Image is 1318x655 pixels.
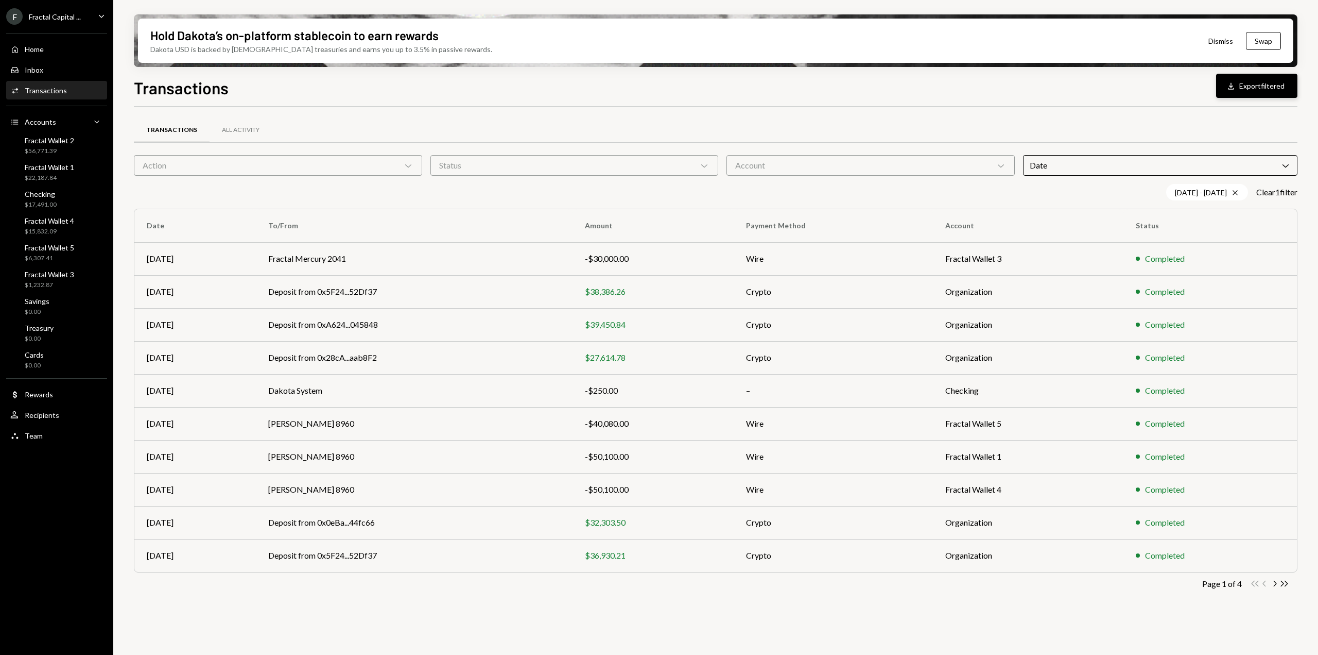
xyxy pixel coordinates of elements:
[210,117,272,143] a: All Activity
[430,155,719,176] div: Status
[6,426,107,445] a: Team
[1195,29,1246,53] button: Dismiss
[734,275,933,308] td: Crypto
[6,240,107,265] a: Fractal Wallet 5$6,307.41
[6,112,107,131] a: Accounts
[1023,155,1298,176] div: Date
[585,351,721,364] div: $27,614.78
[29,12,81,21] div: Fractal Capital ...
[6,406,107,424] a: Recipients
[25,334,54,343] div: $0.00
[933,308,1123,341] td: Organization
[734,308,933,341] td: Crypto
[1145,253,1185,265] div: Completed
[6,40,107,58] a: Home
[256,506,573,539] td: Deposit from 0x0eBa...44fc66
[147,318,244,331] div: [DATE]
[25,190,57,198] div: Checking
[256,539,573,572] td: Deposit from 0x5F24...52Df37
[726,155,1015,176] div: Account
[147,549,244,562] div: [DATE]
[1145,351,1185,364] div: Completed
[933,506,1123,539] td: Organization
[134,155,422,176] div: Action
[933,209,1123,242] th: Account
[734,242,933,275] td: Wire
[734,473,933,506] td: Wire
[1256,187,1297,198] button: Clear1filter
[134,209,256,242] th: Date
[933,275,1123,308] td: Organization
[25,297,49,306] div: Savings
[150,27,439,44] div: Hold Dakota’s on-platform stablecoin to earn rewards
[256,374,573,407] td: Dakota System
[25,431,43,440] div: Team
[25,136,74,145] div: Fractal Wallet 2
[25,216,74,225] div: Fractal Wallet 4
[25,350,44,359] div: Cards
[6,385,107,404] a: Rewards
[25,281,74,290] div: $1,232.87
[1145,450,1185,463] div: Completed
[6,81,107,99] a: Transactions
[734,539,933,572] td: Crypto
[585,450,721,463] div: -$50,100.00
[147,253,244,265] div: [DATE]
[134,77,229,98] h1: Transactions
[25,361,44,370] div: $0.00
[25,227,74,236] div: $15,832.09
[1145,549,1185,562] div: Completed
[585,318,721,331] div: $39,450.84
[147,483,244,496] div: [DATE]
[25,163,74,172] div: Fractal Wallet 1
[933,440,1123,473] td: Fractal Wallet 1
[25,270,74,279] div: Fractal Wallet 3
[933,473,1123,506] td: Fractal Wallet 4
[256,407,573,440] td: [PERSON_NAME] 8960
[734,374,933,407] td: –
[6,187,107,211] a: Checking$17,491.00
[933,407,1123,440] td: Fractal Wallet 5
[25,65,43,74] div: Inbox
[25,308,49,316] div: $0.00
[147,351,244,364] div: [DATE]
[222,126,259,135] div: All Activity
[256,242,573,275] td: Fractal Mercury 2041
[1246,32,1281,50] button: Swap
[6,60,107,79] a: Inbox
[585,483,721,496] div: -$50,100.00
[147,450,244,463] div: [DATE]
[1216,74,1297,98] button: Exportfiltered
[6,294,107,318] a: Savings$0.00
[734,407,933,440] td: Wire
[25,117,56,126] div: Accounts
[134,117,210,143] a: Transactions
[585,417,721,430] div: -$40,080.00
[256,209,573,242] th: To/From
[6,8,23,25] div: F
[1145,384,1185,397] div: Completed
[1145,318,1185,331] div: Completed
[146,126,197,135] div: Transactions
[1202,579,1242,589] div: Page 1 of 4
[150,44,492,55] div: Dakota USD is backed by [DEMOGRAPHIC_DATA] treasuries and earns you up to 3.5% in passive rewards.
[256,473,573,506] td: [PERSON_NAME] 8960
[25,390,53,399] div: Rewards
[25,174,74,182] div: $22,187.84
[585,285,721,298] div: $38,386.26
[933,374,1123,407] td: Checking
[147,417,244,430] div: [DATE]
[25,200,57,209] div: $17,491.00
[25,147,74,156] div: $56,771.39
[585,516,721,529] div: $32,303.50
[6,133,107,158] a: Fractal Wallet 2$56,771.39
[6,347,107,372] a: Cards$0.00
[585,384,721,397] div: -$250.00
[1145,483,1185,496] div: Completed
[256,341,573,374] td: Deposit from 0x28cA...aab8F2
[25,86,67,95] div: Transactions
[1145,285,1185,298] div: Completed
[147,516,244,529] div: [DATE]
[256,308,573,341] td: Deposit from 0xA624...045848
[25,324,54,332] div: Treasury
